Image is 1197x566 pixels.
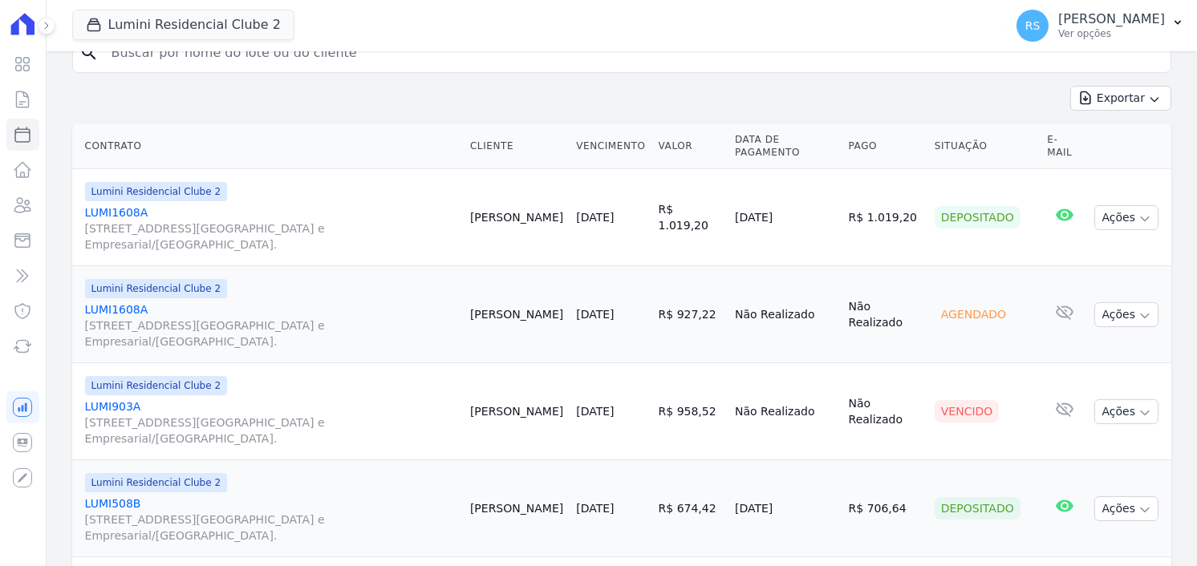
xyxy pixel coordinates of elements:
[102,37,1164,69] input: Buscar por nome do lote ou do cliente
[576,308,614,321] a: [DATE]
[570,123,651,169] th: Vencimento
[1058,11,1165,27] p: [PERSON_NAME]
[935,497,1020,520] div: Depositado
[1094,496,1158,521] button: Ações
[1070,86,1171,111] button: Exportar
[85,495,457,544] a: LUMI508B[STREET_ADDRESS][GEOGRAPHIC_DATA] e Empresarial/[GEOGRAPHIC_DATA].
[85,182,227,201] span: Lumini Residencial Clube 2
[85,204,457,253] a: LUMI1608A[STREET_ADDRESS][GEOGRAPHIC_DATA] e Empresarial/[GEOGRAPHIC_DATA].
[1094,205,1158,230] button: Ações
[576,502,614,515] a: [DATE]
[842,169,928,266] td: R$ 1.019,20
[728,169,842,266] td: [DATE]
[85,398,457,447] a: LUMI903A[STREET_ADDRESS][GEOGRAPHIC_DATA] e Empresarial/[GEOGRAPHIC_DATA].
[1041,123,1088,169] th: E-mail
[935,206,1020,228] div: Depositado
[85,301,457,350] a: LUMI1608A[STREET_ADDRESS][GEOGRAPHIC_DATA] e Empresarial/[GEOGRAPHIC_DATA].
[1004,3,1197,48] button: RS [PERSON_NAME] Ver opções
[85,220,457,253] span: [STREET_ADDRESS][GEOGRAPHIC_DATA] e Empresarial/[GEOGRAPHIC_DATA].
[85,279,227,298] span: Lumini Residencial Clube 2
[652,363,728,460] td: R$ 958,52
[842,460,928,557] td: R$ 706,64
[935,303,1012,325] div: Agendado
[85,317,457,350] span: [STREET_ADDRESS][GEOGRAPHIC_DATA] e Empresarial/[GEOGRAPHIC_DATA].
[728,363,842,460] td: Não Realizado
[79,43,99,63] i: search
[464,363,570,460] td: [PERSON_NAME]
[842,266,928,363] td: Não Realizado
[928,123,1041,169] th: Situação
[842,123,928,169] th: Pago
[576,211,614,224] a: [DATE]
[1025,20,1041,31] span: RS
[85,511,457,544] span: [STREET_ADDRESS][GEOGRAPHIC_DATA] e Empresarial/[GEOGRAPHIC_DATA].
[85,414,457,447] span: [STREET_ADDRESS][GEOGRAPHIC_DATA] e Empresarial/[GEOGRAPHIC_DATA].
[1094,302,1158,327] button: Ações
[1058,27,1165,40] p: Ver opções
[72,123,464,169] th: Contrato
[1094,399,1158,424] button: Ações
[652,169,728,266] td: R$ 1.019,20
[842,363,928,460] td: Não Realizado
[464,123,570,169] th: Cliente
[728,266,842,363] td: Não Realizado
[652,460,728,557] td: R$ 674,42
[935,400,1000,422] div: Vencido
[72,10,294,40] button: Lumini Residencial Clube 2
[728,123,842,169] th: Data de Pagamento
[576,405,614,418] a: [DATE]
[728,460,842,557] td: [DATE]
[652,266,728,363] td: R$ 927,22
[464,266,570,363] td: [PERSON_NAME]
[464,169,570,266] td: [PERSON_NAME]
[85,376,227,395] span: Lumini Residencial Clube 2
[464,460,570,557] td: [PERSON_NAME]
[652,123,728,169] th: Valor
[85,473,227,492] span: Lumini Residencial Clube 2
